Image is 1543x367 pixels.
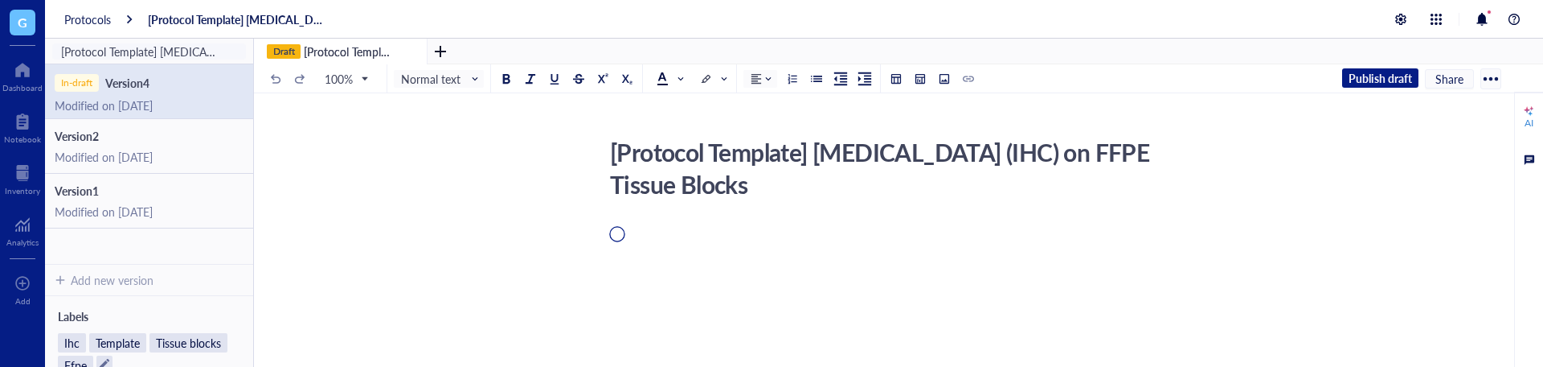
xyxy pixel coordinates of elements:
[89,333,146,353] span: Template
[71,273,153,287] div: Add new version
[15,296,31,306] div: Add
[1425,69,1474,89] button: Share
[18,12,27,32] span: G
[55,183,99,198] div: Version 1
[58,333,86,353] span: Ihc
[5,160,40,196] a: Inventory
[1342,68,1418,88] button: Publish draft
[105,76,149,90] div: Version 4
[401,72,480,86] span: Normal text
[4,134,41,144] div: Notebook
[2,57,43,93] a: Dashboard
[6,212,39,247] a: Analytics
[61,44,234,59] span: [Protocol Template] Immunohistochemistry (IHC) on FFPE Tissue Blocks
[148,12,329,27] a: [Protocol Template] [MEDICAL_DATA] (IHC) on FFPE Tissue Blocks
[1525,117,1533,130] div: AI
[1349,71,1412,85] span: Publish draft
[1435,72,1463,86] span: Share
[325,72,367,86] span: 100%
[5,186,40,196] div: Inventory
[55,204,244,219] div: Modified on [DATE]
[2,83,43,93] div: Dashboard
[55,98,244,113] div: Modified on [DATE]
[149,333,227,353] span: Tissue blocks
[55,129,99,143] div: Version 2
[58,309,240,324] div: Labels
[55,150,244,164] div: Modified on [DATE]
[64,12,111,27] a: Protocols
[6,237,39,247] div: Analytics
[61,77,92,89] div: In-draft
[4,109,41,144] a: Notebook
